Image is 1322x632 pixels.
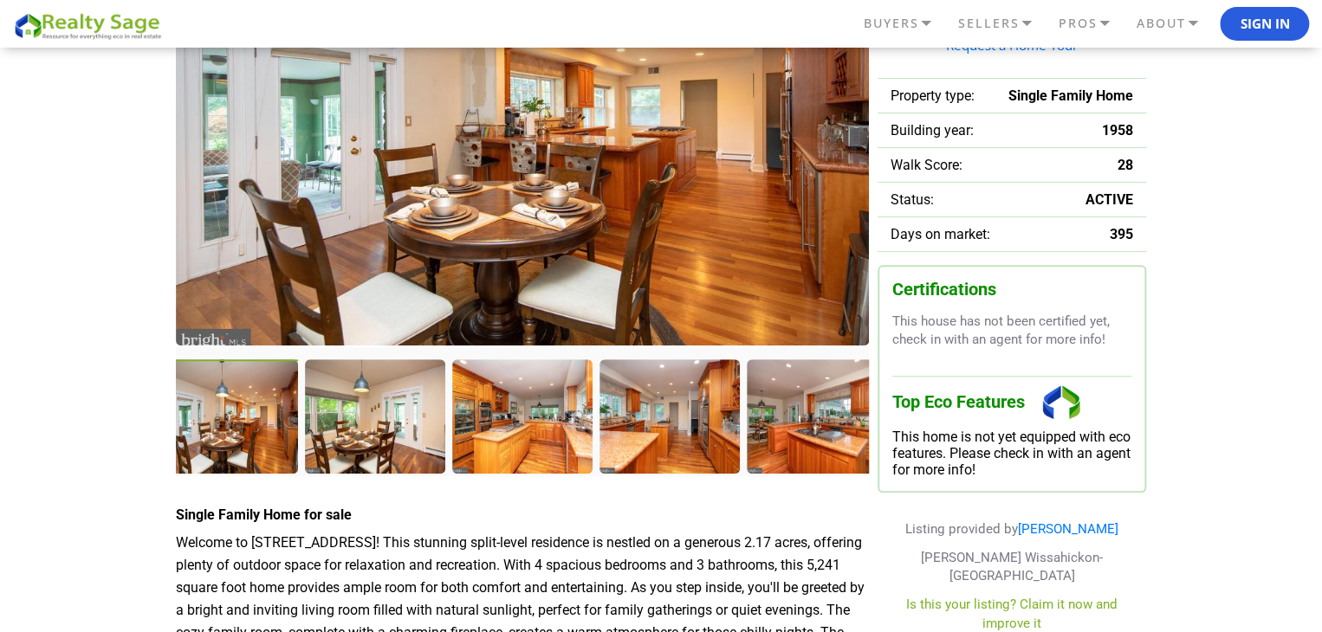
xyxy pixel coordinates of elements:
span: 1958 [1102,122,1133,139]
a: BUYERS [859,9,953,38]
span: Single Family Home [1008,87,1133,104]
a: SELLERS [953,9,1053,38]
span: ACTIVE [1085,191,1133,208]
span: 395 [1110,226,1133,242]
span: Days on market: [891,226,990,242]
a: [PERSON_NAME] [1018,521,1118,537]
h3: Certifications [892,280,1131,300]
span: Building year: [891,122,974,139]
h4: Single Family Home for sale [176,506,869,523]
div: This home is not yet equipped with eco features. Please check in with an agent for more info! [892,429,1131,478]
span: Property type: [891,87,975,104]
a: PROS [1053,9,1131,38]
span: Listing provided by [905,521,1118,537]
img: REALTY SAGE [13,10,169,41]
a: ABOUT [1131,9,1220,38]
span: Walk Score: [891,157,962,173]
a: Request a Home Tour [891,39,1133,52]
span: 28 [1118,157,1133,173]
span: [PERSON_NAME] Wissahickon-[GEOGRAPHIC_DATA] [921,550,1103,584]
a: Is this your listing? Claim it now and improve it [906,597,1118,630]
button: Sign In [1220,7,1309,42]
p: This house has not been certified yet, check in with an agent for more info! [892,313,1131,350]
h3: Top Eco Features [892,376,1131,429]
span: Status: [891,191,934,208]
